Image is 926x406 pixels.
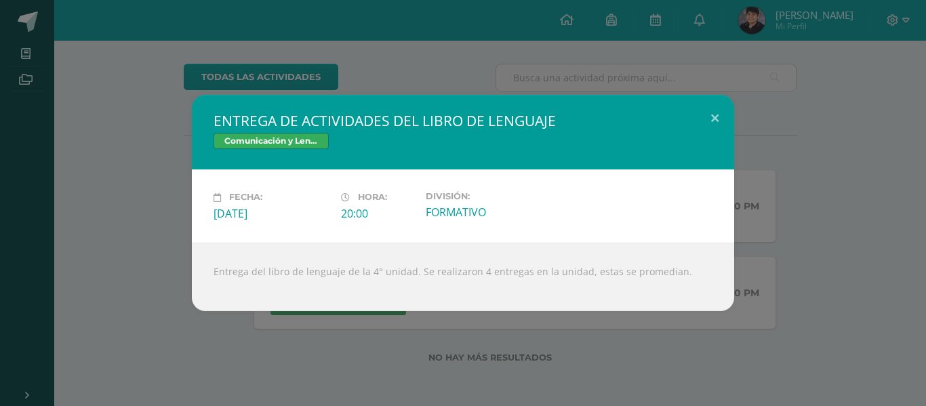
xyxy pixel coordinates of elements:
[229,192,262,203] span: Fecha:
[358,192,387,203] span: Hora:
[214,133,329,149] span: Comunicación y Lenguaje, Idioma Español
[214,111,712,130] h2: ENTREGA DE ACTIVIDADES DEL LIBRO DE LENGUAJE
[426,205,542,220] div: FORMATIVO
[192,243,734,311] div: Entrega del libro de lenguaje de la 4° unidad. Se realizaron 4 entregas en la unidad, estas se pr...
[426,191,542,201] label: División:
[696,95,734,141] button: Close (Esc)
[341,206,415,221] div: 20:00
[214,206,330,221] div: [DATE]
